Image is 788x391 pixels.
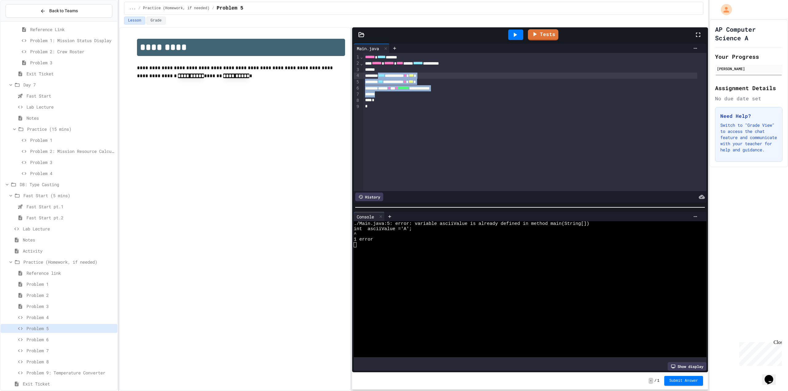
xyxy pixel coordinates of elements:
span: ... [129,6,136,11]
span: / [138,6,140,11]
span: Reference link [26,270,115,276]
p: Switch to "Grade View" to access the chat feature and communicate with your teacher for help and ... [720,122,777,153]
span: Problem 4 [30,170,115,177]
span: Activity [23,248,115,254]
span: Practice (Homework, if needed) [143,6,210,11]
span: Notes [23,237,115,243]
div: My Account [714,2,734,17]
h2: Your Progress [715,52,782,61]
span: Back to Teams [49,8,78,14]
span: Problem 3 [26,303,115,309]
div: 9 [354,104,360,110]
span: / [212,6,214,11]
span: Submit Answer [669,378,698,383]
button: Grade [147,17,166,25]
div: [PERSON_NAME] [717,66,781,71]
button: Back to Teams [6,4,112,18]
span: 1 error [354,237,373,242]
div: Main.java [354,44,390,53]
span: - [649,378,653,384]
h1: AP Computer Science A [715,25,782,42]
a: Tests [528,29,558,40]
span: Practice (15 mins) [27,126,115,132]
span: Problem 7 [26,347,115,354]
span: Fast Start [26,93,115,99]
span: 1 [657,378,659,383]
span: Problem 4 [26,314,115,321]
span: Problem 5 [217,5,243,12]
div: 7 [354,91,360,98]
div: Show display [668,362,706,371]
div: No due date set [715,95,782,102]
span: Fold line [360,61,363,66]
button: Lesson [124,17,145,25]
span: D8: Type Casting [20,181,115,188]
div: Chat with us now!Close [2,2,42,39]
span: Fast Start (5 mins) [23,192,115,199]
span: Exit Ticket [26,70,115,77]
div: Console [354,212,385,221]
span: Problem 5 [26,325,115,332]
div: Main.java [354,45,382,52]
div: 4 [354,73,360,79]
span: Day 7 [23,82,115,88]
span: Problem 1 [30,137,115,143]
span: Problem 9: Temperature Converter [26,369,115,376]
div: History [355,193,383,201]
div: 5 [354,79,360,85]
span: int asciiValue ='A'; [354,226,412,232]
span: Lab Lecture [23,225,115,232]
span: Problem 2: Crew Roster [30,48,115,55]
span: Problem 6 [26,336,115,343]
span: Problem 2: Mission Resource Calculator [30,148,115,154]
div: 8 [354,98,360,104]
span: / [654,378,657,383]
span: ./Main.java:5: error: variable asciiValue is already defined in method main(String[]) [354,221,589,226]
span: Problem 1: Mission Status Display [30,37,115,44]
span: Problem 3 [30,159,115,166]
div: 2 [354,60,360,66]
span: ^ [354,232,356,237]
span: Exit Ticket [23,381,115,387]
span: Problem 2 [26,292,115,298]
div: 3 [354,67,360,73]
span: Fast Start pt.1 [26,203,115,210]
iframe: chat widget [737,340,782,366]
span: Notes [26,115,115,121]
span: Practice (Homework, if needed) [23,259,115,265]
h2: Assignment Details [715,84,782,92]
span: Problem 1 [26,281,115,287]
span: Fold line [360,54,363,59]
iframe: chat widget [762,366,782,385]
button: Submit Answer [664,376,703,386]
span: Problem 3 [30,59,115,66]
span: Fast Start pt.2 [26,214,115,221]
span: Reference Link [30,26,115,33]
div: 6 [354,85,360,91]
span: Lab Lecture [26,104,115,110]
span: Problem 8 [26,358,115,365]
div: Console [354,213,377,220]
h3: Need Help? [720,112,777,120]
div: 1 [354,54,360,60]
